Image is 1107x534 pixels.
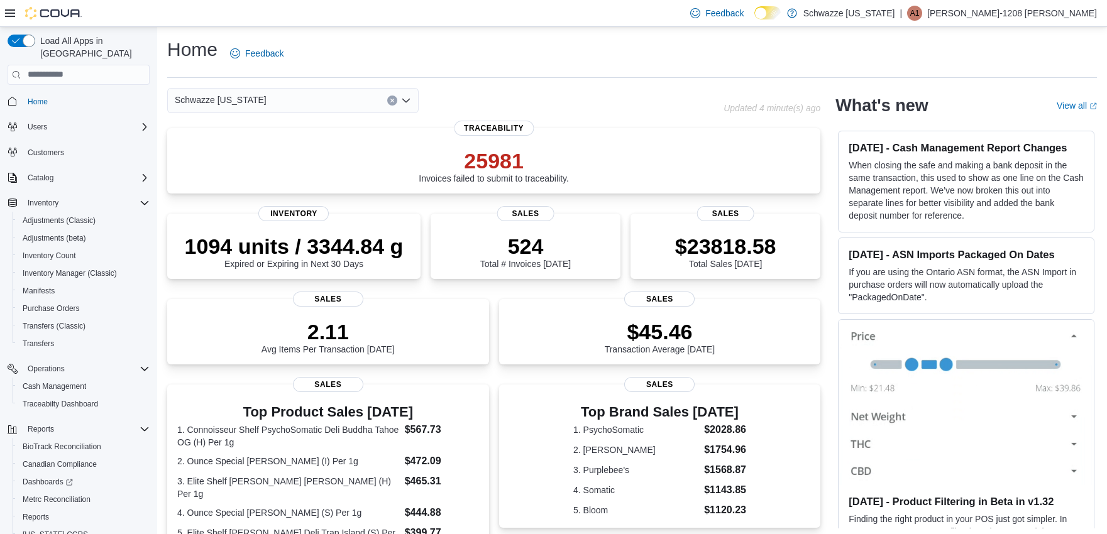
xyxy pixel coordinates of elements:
[18,396,103,411] a: Traceabilty Dashboard
[480,234,571,259] p: 524
[23,321,85,331] span: Transfers (Classic)
[675,234,776,269] div: Total Sales [DATE]
[23,512,49,522] span: Reports
[28,148,64,158] span: Customers
[18,509,150,525] span: Reports
[23,286,55,296] span: Manifests
[185,234,404,269] div: Expired or Expiring in Next 30 Days
[704,422,746,437] dd: $2028.86
[3,360,155,378] button: Operations
[704,482,746,498] dd: $1143.85
[18,266,150,281] span: Inventory Manager (Classic)
[18,509,54,525] a: Reports
[419,148,569,183] div: Invoices failed to submit to traceability.
[23,494,91,504] span: Metrc Reconciliation
[18,231,150,246] span: Adjustments (beta)
[387,95,397,106] button: Clear input
[13,300,155,317] button: Purchase Orders
[13,317,155,335] button: Transfers (Classic)
[245,47,284,60] span: Feedback
[907,6,922,21] div: Arthur-1208 Emsley
[258,206,329,221] span: Inventory
[18,492,150,507] span: Metrc Reconciliation
[803,6,895,21] p: Schwazze [US_STATE]
[18,457,150,472] span: Canadian Compliance
[25,7,82,19] img: Cova
[13,247,155,264] button: Inventory Count
[13,455,155,473] button: Canadian Compliance
[28,173,53,183] span: Catalog
[3,118,155,136] button: Users
[13,212,155,229] button: Adjustments (Classic)
[697,206,754,221] span: Sales
[18,213,150,228] span: Adjustments (Classic)
[167,37,218,62] h1: Home
[23,94,53,109] a: Home
[13,508,155,526] button: Reports
[573,444,699,456] dt: 2. [PERSON_NAME]
[23,361,70,376] button: Operations
[405,454,479,469] dd: $472.09
[724,103,820,113] p: Updated 4 minute(s) ago
[3,194,155,212] button: Inventory
[23,361,150,376] span: Operations
[18,283,60,298] a: Manifests
[910,6,920,21] span: A1
[454,121,534,136] span: Traceability
[18,266,122,281] a: Inventory Manager (Classic)
[624,292,695,307] span: Sales
[573,464,699,476] dt: 3. Purplebee's
[177,405,479,420] h3: Top Product Sales [DATE]
[704,503,746,518] dd: $1120.23
[605,319,715,344] p: $45.46
[225,41,289,66] a: Feedback
[927,6,1097,21] p: [PERSON_NAME]-1208 [PERSON_NAME]
[28,122,47,132] span: Users
[23,170,58,185] button: Catalog
[704,442,746,457] dd: $1754.96
[624,377,695,392] span: Sales
[18,213,101,228] a: Adjustments (Classic)
[3,143,155,161] button: Customers
[1057,101,1097,111] a: View allExternal link
[573,423,699,436] dt: 1. PsychoSomatic
[18,301,85,316] a: Purchase Orders
[1089,102,1097,110] svg: External link
[23,442,101,452] span: BioTrack Reconciliation
[23,145,69,160] a: Customers
[13,229,155,247] button: Adjustments (beta)
[18,336,150,351] span: Transfers
[18,396,150,411] span: Traceabilty Dashboard
[23,215,96,226] span: Adjustments (Classic)
[262,319,395,354] div: Avg Items Per Transaction [DATE]
[23,422,59,437] button: Reports
[13,395,155,413] button: Traceabilty Dashboard
[849,495,1084,508] h3: [DATE] - Product Filtering in Beta in v1.32
[23,195,150,210] span: Inventory
[13,438,155,455] button: BioTrack Reconciliation
[23,119,52,134] button: Users
[405,474,479,489] dd: $465.31
[23,303,80,313] span: Purchase Orders
[23,477,73,487] span: Dashboards
[18,439,150,454] span: BioTrack Reconciliation
[704,462,746,477] dd: $1568.87
[573,484,699,496] dt: 4. Somatic
[262,319,395,344] p: 2.11
[23,195,63,210] button: Inventory
[18,457,102,472] a: Canadian Compliance
[18,319,150,334] span: Transfers (Classic)
[28,424,54,434] span: Reports
[405,422,479,437] dd: $567.73
[849,141,1084,154] h3: [DATE] - Cash Management Report Changes
[23,251,76,261] span: Inventory Count
[293,292,363,307] span: Sales
[573,504,699,516] dt: 5. Bloom
[23,170,150,185] span: Catalog
[419,148,569,173] p: 25981
[13,473,155,491] a: Dashboards
[18,474,150,489] span: Dashboards
[177,475,400,500] dt: 3. Elite Shelf [PERSON_NAME] [PERSON_NAME] (H) Per 1g
[23,268,117,278] span: Inventory Manager (Classic)
[18,379,150,394] span: Cash Management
